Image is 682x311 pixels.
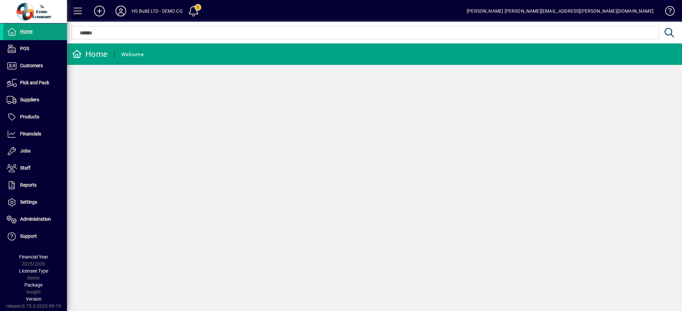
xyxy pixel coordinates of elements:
span: Staff [20,165,30,171]
span: Pick and Pack [20,80,49,85]
div: [PERSON_NAME] [PERSON_NAME][EMAIL_ADDRESS][PERSON_NAME][DOMAIN_NAME] [467,6,654,16]
a: Financials [3,126,67,142]
span: Customers [20,63,43,68]
span: Version [26,296,42,302]
button: Add [89,5,110,17]
a: Suppliers [3,92,67,108]
span: Financials [20,131,41,136]
a: Pick and Pack [3,75,67,91]
a: Products [3,109,67,125]
span: Jobs [20,148,30,153]
a: Knowledge Base [660,1,674,23]
a: POS [3,40,67,57]
button: Profile [110,5,132,17]
span: Reports [20,182,36,188]
a: Settings [3,194,67,211]
span: Package [24,282,43,288]
span: POS [20,46,29,51]
span: Settings [20,199,37,205]
a: Staff [3,160,67,177]
a: Jobs [3,143,67,160]
a: Reports [3,177,67,194]
span: Licensee Type [19,268,48,274]
span: Support [20,233,37,239]
div: Home [72,49,107,60]
span: Products [20,114,39,119]
div: Welcome [121,49,144,60]
span: Suppliers [20,97,39,102]
a: Administration [3,211,67,228]
a: Support [3,228,67,245]
span: Financial Year [19,254,48,260]
a: Customers [3,58,67,74]
span: Administration [20,216,51,222]
div: HS Build LTD - DEMO CG [132,6,183,16]
span: Home [20,29,32,34]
